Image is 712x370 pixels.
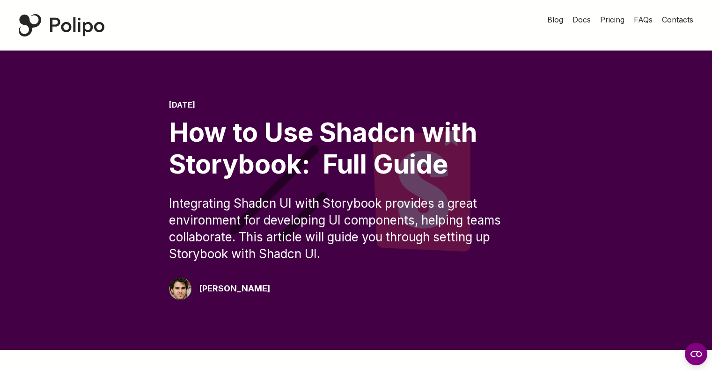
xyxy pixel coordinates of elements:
[573,14,591,25] a: Docs
[169,100,195,109] time: [DATE]
[169,277,191,300] img: Giorgio Pari Polipo
[547,15,563,24] span: Blog
[634,14,653,25] a: FAQs
[600,14,624,25] a: Pricing
[169,117,543,180] div: How to Use Shadcn with Storybook: Full Guide
[169,195,543,262] div: Integrating Shadcn UI with Storybook provides a great environment for developing UI components, h...
[685,343,707,365] button: Open CMP widget
[547,14,563,25] a: Blog
[199,282,270,295] div: [PERSON_NAME]
[573,15,591,24] span: Docs
[662,15,693,24] span: Contacts
[600,15,624,24] span: Pricing
[662,14,693,25] a: Contacts
[634,15,653,24] span: FAQs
